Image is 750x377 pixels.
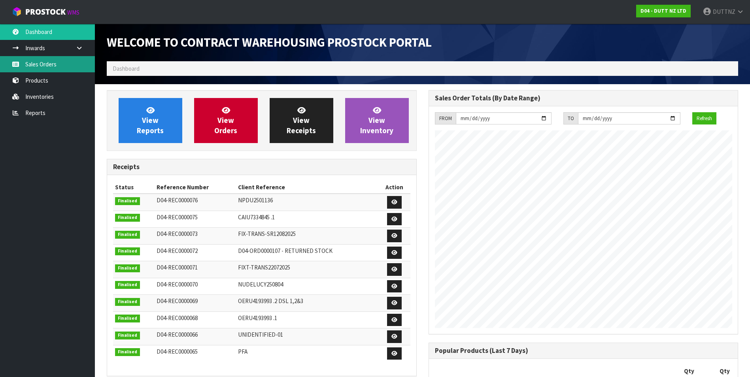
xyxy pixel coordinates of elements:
[137,106,164,135] span: View Reports
[238,264,290,271] span: FIXT-TRANS22072025
[238,348,247,355] span: PFA
[113,65,140,72] span: Dashboard
[640,8,686,14] strong: D04 - DUTT NZ LTD
[157,297,198,305] span: D04-REC0000069
[115,332,140,339] span: Finalised
[157,230,198,238] span: D04-REC0000073
[113,181,155,194] th: Status
[157,331,198,338] span: D04-REC0000066
[238,314,277,322] span: OERU4193993 .1
[214,106,237,135] span: View Orders
[194,98,258,143] a: ViewOrders
[115,214,140,222] span: Finalised
[115,298,140,306] span: Finalised
[238,331,283,338] span: UNIDENTIFIED-01
[692,112,716,125] button: Refresh
[713,8,735,15] span: DUTTNZ
[157,281,198,288] span: D04-REC0000070
[360,106,393,135] span: View Inventory
[157,196,198,204] span: D04-REC0000076
[115,264,140,272] span: Finalised
[435,347,732,354] h3: Popular Products (Last 7 Days)
[345,98,409,143] a: ViewInventory
[12,7,22,17] img: cube-alt.png
[115,315,140,322] span: Finalised
[379,181,410,194] th: Action
[435,112,456,125] div: FROM
[67,9,79,16] small: WMS
[157,264,198,271] span: D04-REC0000071
[238,247,332,254] span: D04-ORD0000107 - RETURNED STOCK
[155,181,236,194] th: Reference Number
[25,7,66,17] span: ProStock
[115,281,140,289] span: Finalised
[157,348,198,355] span: D04-REC0000065
[238,196,273,204] span: NPDU2501136
[238,297,303,305] span: OERU4193993 .2 DSL 1,2&3
[238,230,296,238] span: FIX-TRANS-SR12082025
[435,94,732,102] h3: Sales Order Totals (By Date Range)
[113,163,410,171] h3: Receipts
[107,34,432,50] span: Welcome to Contract Warehousing ProStock Portal
[115,247,140,255] span: Finalised
[119,98,182,143] a: ViewReports
[563,112,578,125] div: TO
[238,213,275,221] span: CAIU7334845 .1
[236,181,379,194] th: Client Reference
[157,314,198,322] span: D04-REC0000068
[115,231,140,239] span: Finalised
[238,281,283,288] span: NUDELUCY250804
[157,247,198,254] span: D04-REC0000072
[115,197,140,205] span: Finalised
[270,98,333,143] a: ViewReceipts
[157,213,198,221] span: D04-REC0000075
[287,106,316,135] span: View Receipts
[115,348,140,356] span: Finalised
